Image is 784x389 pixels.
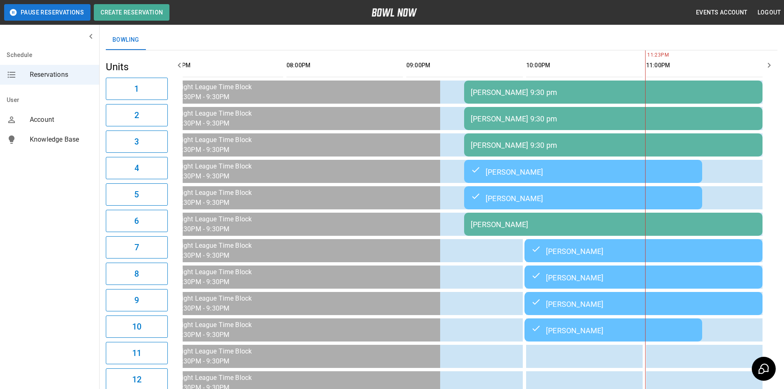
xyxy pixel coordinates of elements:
[471,193,696,203] div: [PERSON_NAME]
[134,135,139,148] h6: 3
[134,109,139,122] h6: 2
[106,210,168,232] button: 6
[471,88,756,97] div: [PERSON_NAME] 9:30 pm
[106,157,168,179] button: 4
[106,315,168,338] button: 10
[134,161,139,175] h6: 4
[754,5,784,20] button: Logout
[372,8,417,17] img: logo
[693,5,751,20] button: Events Account
[471,114,756,123] div: [PERSON_NAME] 9:30 pm
[106,30,777,50] div: inventory tabs
[4,4,91,21] button: Pause Reservations
[134,188,139,201] h6: 5
[471,166,696,176] div: [PERSON_NAME]
[134,294,139,307] h6: 9
[132,346,141,360] h6: 11
[106,60,168,74] h5: Units
[106,78,168,100] button: 1
[94,4,169,21] button: Create Reservation
[106,104,168,126] button: 2
[30,135,93,145] span: Knowledge Base
[106,342,168,364] button: 11
[132,373,141,386] h6: 12
[134,267,139,280] h6: 8
[531,246,756,256] div: [PERSON_NAME]
[106,236,168,259] button: 7
[531,325,696,335] div: [PERSON_NAME]
[106,263,168,285] button: 8
[30,70,93,80] span: Reservations
[106,183,168,206] button: 5
[471,220,756,229] div: [PERSON_NAME]
[106,30,146,50] button: Bowling
[30,115,93,125] span: Account
[106,289,168,311] button: 9
[106,130,168,153] button: 3
[471,141,756,149] div: [PERSON_NAME] 9:30 pm
[132,320,141,333] h6: 10
[134,241,139,254] h6: 7
[531,299,756,308] div: [PERSON_NAME]
[531,272,756,282] div: [PERSON_NAME]
[134,214,139,228] h6: 6
[645,51,647,59] span: 11:23PM
[134,82,139,95] h6: 1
